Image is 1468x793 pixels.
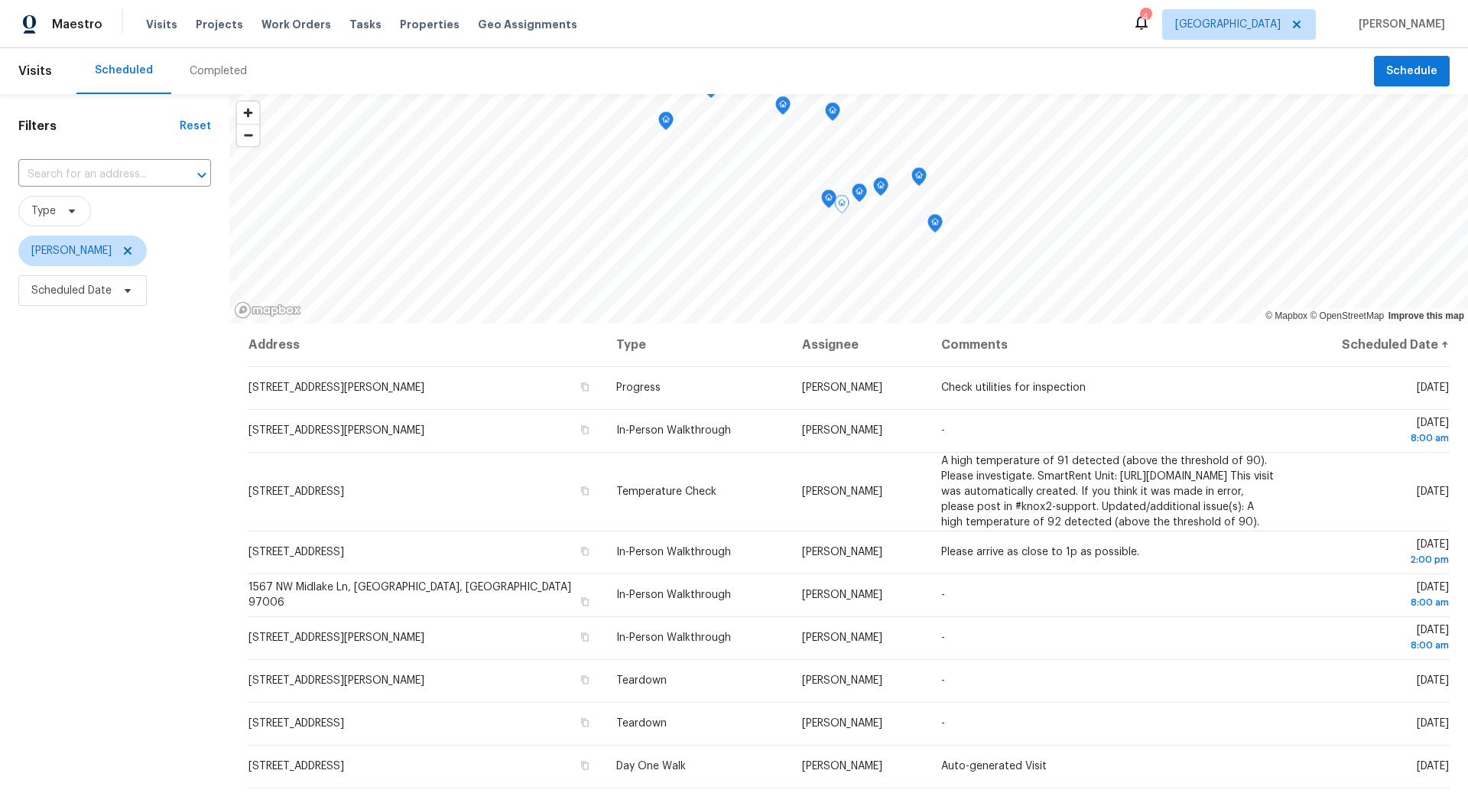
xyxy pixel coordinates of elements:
span: [DATE] [1417,761,1449,772]
div: 8:00 am [1302,638,1449,653]
th: Type [604,323,789,366]
span: [PERSON_NAME] [802,761,882,772]
span: [PERSON_NAME] [802,382,882,393]
button: Zoom in [237,102,259,124]
span: [DATE] [1417,675,1449,686]
th: Address [248,323,604,366]
input: Search for an address... [18,163,168,187]
div: Map marker [825,102,840,126]
div: Map marker [775,96,791,120]
button: Copy Address [578,630,592,644]
span: [STREET_ADDRESS] [248,761,344,772]
div: Map marker [873,177,888,201]
div: Map marker [834,195,849,219]
span: [PERSON_NAME] [802,590,882,600]
div: 4 [1140,9,1151,24]
span: [STREET_ADDRESS][PERSON_NAME] [248,675,424,686]
span: Zoom out [237,125,259,146]
button: Copy Address [578,759,592,772]
div: Map marker [927,214,943,238]
span: [DATE] [1302,625,1449,653]
span: Day One Walk [616,761,686,772]
span: [PERSON_NAME] [31,243,112,258]
span: Visits [146,17,177,32]
span: In-Person Walkthrough [616,547,731,557]
a: Improve this map [1388,310,1464,321]
span: Teardown [616,675,667,686]
h1: Filters [18,119,180,134]
div: 8:00 am [1302,431,1449,446]
span: Maestro [52,17,102,32]
button: Copy Address [578,423,592,437]
span: - [941,675,945,686]
span: A high temperature of 91 detected (above the threshold of 90). Please investigate. SmartRent Unit... [941,456,1274,528]
span: In-Person Walkthrough [616,425,731,436]
span: Schedule [1386,62,1437,81]
span: [PERSON_NAME] [1353,17,1445,32]
span: [PERSON_NAME] [802,425,882,436]
span: [PERSON_NAME] [802,675,882,686]
th: Assignee [790,323,930,366]
span: In-Person Walkthrough [616,590,731,600]
span: Progress [616,382,661,393]
span: - [941,590,945,600]
span: [STREET_ADDRESS] [248,486,344,497]
span: [DATE] [1417,382,1449,393]
span: In-Person Walkthrough [616,632,731,643]
span: Check utilities for inspection [941,382,1086,393]
th: Scheduled Date ↑ [1290,323,1450,366]
div: Scheduled [95,63,153,78]
div: Completed [190,63,247,79]
span: Geo Assignments [478,17,577,32]
span: Teardown [616,718,667,729]
canvas: Map [229,94,1468,323]
span: [PERSON_NAME] [802,718,882,729]
span: [PERSON_NAME] [802,632,882,643]
div: Map marker [658,112,674,135]
button: Copy Address [578,380,592,394]
span: - [941,425,945,436]
span: Properties [400,17,460,32]
div: Map marker [911,167,927,191]
span: [GEOGRAPHIC_DATA] [1175,17,1281,32]
button: Copy Address [578,673,592,687]
span: [PERSON_NAME] [802,486,882,497]
div: Map marker [821,190,836,213]
span: Please arrive as close to 1p as possible. [941,547,1139,557]
div: 2:00 pm [1302,552,1449,567]
span: [STREET_ADDRESS] [248,718,344,729]
span: [DATE] [1417,718,1449,729]
span: Tasks [349,19,382,30]
span: [DATE] [1417,486,1449,497]
span: Type [31,203,56,219]
a: Mapbox homepage [234,301,301,319]
span: Work Orders [261,17,331,32]
span: [STREET_ADDRESS][PERSON_NAME] [248,425,424,436]
span: [DATE] [1302,418,1449,446]
span: Auto-generated Visit [941,761,1047,772]
button: Copy Address [578,544,592,558]
span: [STREET_ADDRESS][PERSON_NAME] [248,632,424,643]
span: [PERSON_NAME] [802,547,882,557]
span: Visits [18,54,52,88]
span: - [941,632,945,643]
span: [STREET_ADDRESS] [248,547,344,557]
button: Open [191,164,213,186]
span: - [941,718,945,729]
div: Map marker [852,184,867,207]
span: Scheduled Date [31,283,112,298]
button: Copy Address [578,484,592,498]
span: [STREET_ADDRESS][PERSON_NAME] [248,382,424,393]
button: Schedule [1374,56,1450,87]
th: Comments [929,323,1290,366]
span: [DATE] [1302,539,1449,567]
span: [DATE] [1302,582,1449,610]
div: Reset [180,119,211,134]
a: Mapbox [1265,310,1307,321]
a: OpenStreetMap [1310,310,1384,321]
button: Zoom out [237,124,259,146]
div: 8:00 am [1302,595,1449,610]
span: Projects [196,17,243,32]
button: Copy Address [578,595,592,609]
